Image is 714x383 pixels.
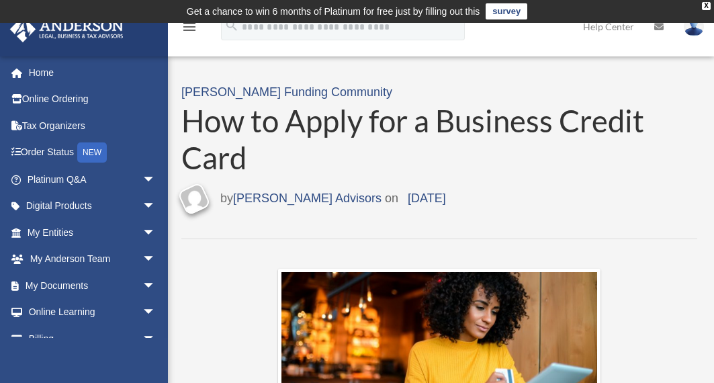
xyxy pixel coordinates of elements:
[684,17,704,36] img: User Pic
[181,102,644,176] span: How to Apply for a Business Credit Card
[220,188,382,210] span: by
[6,16,128,42] img: Anderson Advisors Platinum Portal
[9,193,176,220] a: Digital Productsarrow_drop_down
[181,24,197,35] a: menu
[187,3,480,19] div: Get a chance to win 6 months of Platinum for free just by filling out this
[9,166,176,193] a: Platinum Q&Aarrow_drop_down
[142,193,169,220] span: arrow_drop_down
[142,219,169,247] span: arrow_drop_down
[77,142,107,163] div: NEW
[9,272,176,299] a: My Documentsarrow_drop_down
[142,246,169,273] span: arrow_drop_down
[9,299,176,326] a: Online Learningarrow_drop_down
[9,246,176,273] a: My Anderson Teamarrow_drop_down
[142,272,169,300] span: arrow_drop_down
[233,191,382,205] a: [PERSON_NAME] Advisors
[181,103,697,176] a: How to Apply for a Business Credit Card
[9,219,176,246] a: My Entitiesarrow_drop_down
[9,325,176,352] a: Billingarrow_drop_down
[9,139,176,167] a: Order StatusNEW
[181,85,392,99] a: [PERSON_NAME] Funding Community
[224,18,239,33] i: search
[9,112,176,139] a: Tax Organizers
[181,19,197,35] i: menu
[9,59,176,86] a: Home
[9,86,176,113] a: Online Ordering
[142,325,169,353] span: arrow_drop_down
[398,191,455,205] a: [DATE]
[142,299,169,327] span: arrow_drop_down
[385,188,455,210] span: on
[702,2,711,10] div: close
[486,3,527,19] a: survey
[142,166,169,194] span: arrow_drop_down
